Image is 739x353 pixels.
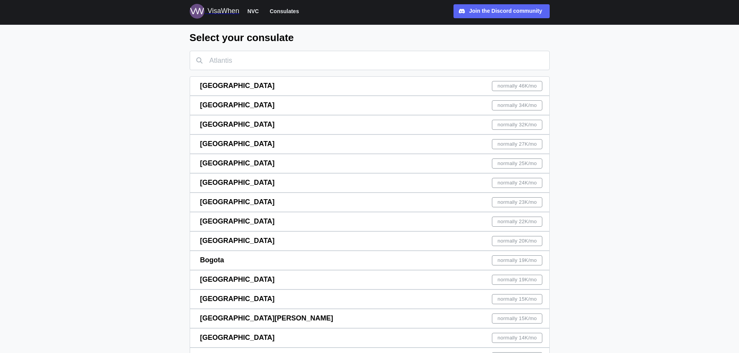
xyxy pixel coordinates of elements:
span: normally 15K /mo [498,314,537,323]
a: [GEOGRAPHIC_DATA]normally 14K/mo [190,328,550,348]
span: [GEOGRAPHIC_DATA] [200,121,275,128]
a: Join the Discord community [453,4,550,18]
span: normally 20K /mo [498,236,537,246]
a: [GEOGRAPHIC_DATA]normally 24K/mo [190,173,550,193]
span: normally 19K /mo [498,256,537,265]
span: Bogota [200,256,224,264]
div: VisaWhen [208,6,239,17]
span: normally 25K /mo [498,159,537,168]
span: normally 46K /mo [498,81,537,91]
span: normally 22K /mo [498,217,537,226]
span: normally 14K /mo [498,333,537,343]
a: [GEOGRAPHIC_DATA]normally 22K/mo [190,212,550,231]
span: [GEOGRAPHIC_DATA] [200,101,275,109]
a: [GEOGRAPHIC_DATA]normally 34K/mo [190,96,550,115]
span: normally 27K /mo [498,139,537,149]
span: normally 19K /mo [498,275,537,284]
div: Join the Discord community [469,7,542,15]
button: NVC [244,6,263,16]
span: [GEOGRAPHIC_DATA][PERSON_NAME] [200,314,333,322]
span: [GEOGRAPHIC_DATA] [200,237,275,245]
span: [GEOGRAPHIC_DATA] [200,179,275,186]
span: [GEOGRAPHIC_DATA] [200,295,275,303]
a: Logo for VisaWhen VisaWhen [190,4,239,19]
a: [GEOGRAPHIC_DATA]normally 32K/mo [190,115,550,134]
a: Bogotanormally 19K/mo [190,251,550,270]
span: [GEOGRAPHIC_DATA] [200,82,275,90]
a: [GEOGRAPHIC_DATA]normally 46K/mo [190,76,550,96]
span: Consulates [270,7,299,16]
span: normally 15K /mo [498,294,537,304]
span: normally 23K /mo [498,198,537,207]
span: [GEOGRAPHIC_DATA] [200,198,275,206]
span: [GEOGRAPHIC_DATA] [200,140,275,148]
a: [GEOGRAPHIC_DATA]normally 25K/mo [190,154,550,173]
span: NVC [247,7,259,16]
span: [GEOGRAPHIC_DATA] [200,276,275,283]
a: [GEOGRAPHIC_DATA][PERSON_NAME]normally 15K/mo [190,309,550,328]
a: [GEOGRAPHIC_DATA]normally 19K/mo [190,270,550,289]
a: [GEOGRAPHIC_DATA]normally 20K/mo [190,231,550,251]
span: [GEOGRAPHIC_DATA] [200,334,275,341]
span: normally 32K /mo [498,120,537,129]
a: [GEOGRAPHIC_DATA]normally 23K/mo [190,193,550,212]
span: normally 24K /mo [498,178,537,188]
img: Logo for VisaWhen [190,4,204,19]
span: normally 34K /mo [498,101,537,110]
input: Atlantis [190,51,550,70]
span: [GEOGRAPHIC_DATA] [200,217,275,225]
h2: Select your consulate [190,31,550,45]
button: Consulates [266,6,302,16]
a: [GEOGRAPHIC_DATA]normally 15K/mo [190,289,550,309]
span: [GEOGRAPHIC_DATA] [200,159,275,167]
a: [GEOGRAPHIC_DATA]normally 27K/mo [190,134,550,154]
